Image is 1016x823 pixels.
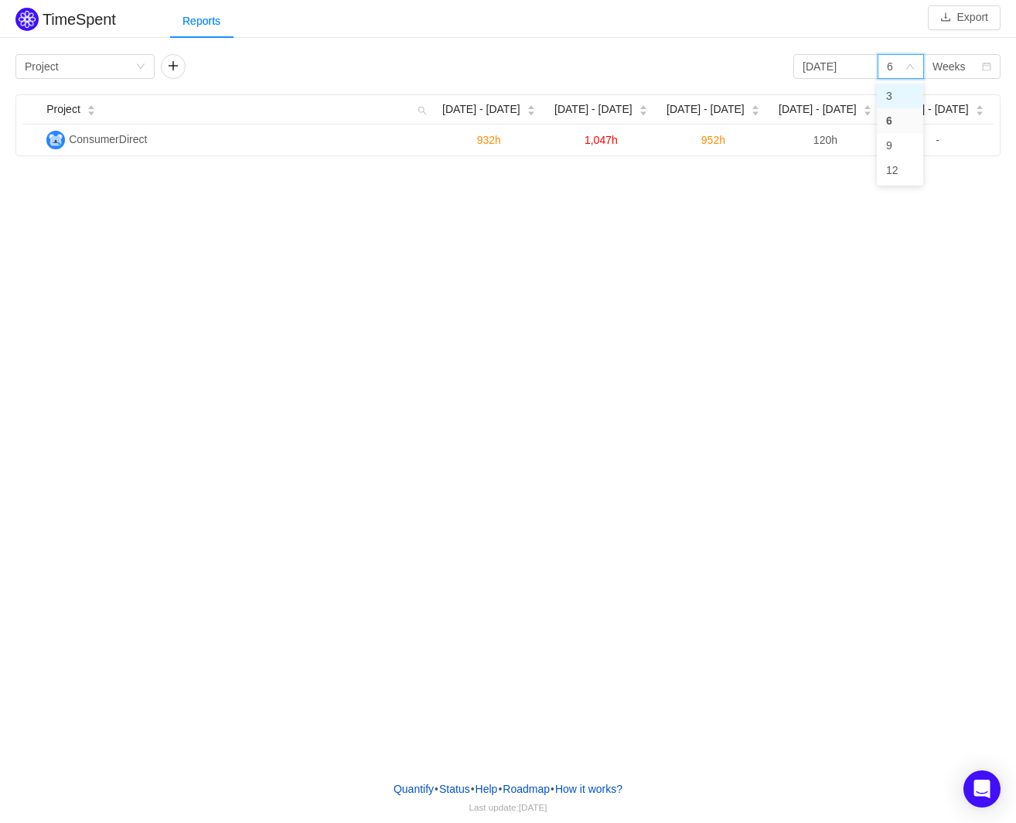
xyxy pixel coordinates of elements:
span: • [551,783,554,795]
i: icon: caret-down [527,109,535,114]
span: • [471,783,475,795]
i: icon: search [411,95,433,124]
button: icon: downloadExport [928,5,1001,30]
div: Sort [975,103,984,114]
button: icon: plus [161,54,186,79]
button: How it works? [554,777,623,801]
span: [DATE] - [DATE] [891,101,969,118]
span: 120h [813,134,837,146]
div: Sort [639,103,648,114]
a: Quantify [393,777,435,801]
span: ConsumerDirect [69,133,147,145]
h2: TimeSpent [43,11,116,28]
i: icon: down [905,62,915,73]
i: icon: caret-down [751,109,759,114]
span: 952h [701,134,725,146]
span: Project [46,101,80,118]
li: 9 [877,133,923,158]
div: Sort [751,103,760,114]
a: Status [438,777,471,801]
span: - [936,134,939,146]
div: Project [25,55,59,78]
span: • [498,783,502,795]
div: Sort [87,103,96,114]
input: Start date [793,54,878,79]
i: icon: calendar [982,62,991,73]
i: icon: caret-up [975,104,984,108]
div: Sort [527,103,536,114]
i: icon: down [136,62,145,73]
span: Last update: [469,802,547,812]
div: Sort [863,103,872,114]
img: C [46,131,65,149]
span: [DATE] - [DATE] [554,101,632,118]
span: • [435,783,438,795]
i: icon: caret-up [863,104,871,108]
div: Open Intercom Messenger [963,770,1001,808]
div: Weeks [932,55,966,78]
i: icon: caret-up [527,104,535,108]
i: icon: caret-up [87,104,95,108]
li: 6 [877,108,923,133]
div: Reports [170,4,233,39]
i: icon: caret-up [751,104,759,108]
span: 1,047h [585,134,618,146]
span: [DATE] [519,802,547,812]
i: icon: caret-up [639,104,647,108]
li: 3 [877,84,923,108]
a: Help [475,777,499,801]
li: 12 [877,158,923,183]
div: 6 [887,55,893,78]
i: icon: caret-down [863,109,871,114]
a: Roadmap [502,777,551,801]
i: icon: caret-down [639,109,647,114]
span: 932h [477,134,501,146]
span: [DATE] - [DATE] [779,101,857,118]
span: [DATE] - [DATE] [442,101,520,118]
span: [DATE] - [DATE] [667,101,745,118]
i: icon: caret-down [87,109,95,114]
img: Quantify logo [15,8,39,31]
i: icon: caret-down [975,109,984,114]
